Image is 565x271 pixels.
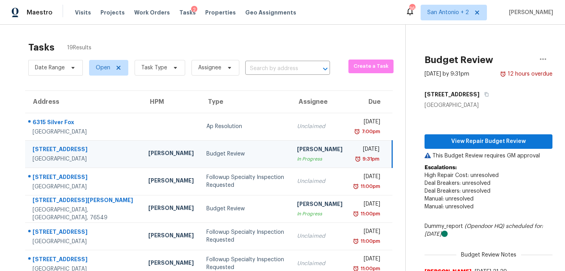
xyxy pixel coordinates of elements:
[33,238,136,246] div: [GEOGRAPHIC_DATA]
[427,9,469,16] span: San Antonio + 2
[33,255,136,265] div: [STREET_ADDRESS]
[425,204,474,210] span: Manual: unresolved
[33,145,136,155] div: [STREET_ADDRESS]
[355,173,380,182] div: [DATE]
[67,44,91,52] span: 19 Results
[134,9,170,16] span: Work Orders
[297,177,343,185] div: Unclaimed
[206,173,284,189] div: Followup Specialty Inspection Requested
[425,152,552,160] p: This Budget Review requires GM approval
[465,224,504,229] i: (Opendoor HQ)
[245,9,296,16] span: Geo Assignments
[33,173,136,183] div: [STREET_ADDRESS]
[148,259,194,269] div: [PERSON_NAME]
[297,210,343,218] div: In Progress
[297,232,343,240] div: Unclaimed
[35,64,65,72] span: Date Range
[27,9,53,16] span: Maestro
[205,9,236,16] span: Properties
[361,155,379,163] div: 9:31pm
[179,10,196,15] span: Tasks
[354,128,360,135] img: Overdue Alarm Icon
[206,228,284,244] div: Followup Specialty Inspection Requested
[425,101,552,109] div: [GEOGRAPHIC_DATA]
[245,63,308,75] input: Search by address
[425,90,479,98] h5: [STREET_ADDRESS]
[355,228,380,237] div: [DATE]
[33,118,136,128] div: 6315 Silver Fox
[33,155,136,163] div: [GEOGRAPHIC_DATA]
[206,205,284,213] div: Budget Review
[456,251,521,259] span: Budget Review Notes
[355,255,380,265] div: [DATE]
[355,155,361,163] img: Overdue Alarm Icon
[425,134,552,149] button: View Repair Budget Review
[206,123,284,130] div: Ap Resolution
[28,43,55,51] h2: Tasks
[96,64,110,72] span: Open
[206,150,284,158] div: Budget Review
[33,183,136,191] div: [GEOGRAPHIC_DATA]
[425,165,457,170] b: Escalations:
[348,60,394,73] button: Create a Task
[425,181,490,186] span: Deal Breakers: unresolved
[297,200,343,210] div: [PERSON_NAME]
[353,210,359,218] img: Overdue Alarm Icon
[297,123,343,130] div: Unclaimed
[425,224,543,237] i: scheduled for: [DATE]
[33,206,136,222] div: [GEOGRAPHIC_DATA], [GEOGRAPHIC_DATA], 76549
[191,6,197,14] div: 2
[198,64,221,72] span: Assignee
[409,5,415,13] div: 36
[33,196,136,206] div: [STREET_ADDRESS][PERSON_NAME]
[506,70,552,78] div: 12 hours overdue
[425,222,552,238] div: Dummy_report
[425,188,490,194] span: Deal Breakers: unresolved
[320,63,331,74] button: Open
[148,177,194,186] div: [PERSON_NAME]
[355,118,380,128] div: [DATE]
[506,9,553,16] span: [PERSON_NAME]
[291,91,349,113] th: Assignee
[200,91,291,113] th: Type
[148,231,194,241] div: [PERSON_NAME]
[100,9,125,16] span: Projects
[297,155,343,163] div: In Progress
[141,64,167,72] span: Task Type
[25,91,142,113] th: Address
[142,91,200,113] th: HPM
[148,149,194,159] div: [PERSON_NAME]
[33,128,136,136] div: [GEOGRAPHIC_DATA]
[359,210,380,218] div: 11:00pm
[353,182,359,190] img: Overdue Alarm Icon
[425,70,469,78] div: [DATE] by 9:31pm
[352,62,390,71] span: Create a Task
[349,91,392,113] th: Due
[425,56,493,64] h2: Budget Review
[425,196,474,202] span: Manual: unresolved
[148,204,194,214] div: [PERSON_NAME]
[297,260,343,267] div: Unclaimed
[479,87,490,101] button: Copy Address
[75,9,91,16] span: Visits
[359,182,380,190] div: 11:00pm
[500,70,506,78] img: Overdue Alarm Icon
[431,137,546,146] span: View Repair Budget Review
[355,200,380,210] div: [DATE]
[297,145,343,155] div: [PERSON_NAME]
[355,145,379,155] div: [DATE]
[359,237,380,245] div: 11:00pm
[33,228,136,238] div: [STREET_ADDRESS]
[360,128,380,135] div: 7:00pm
[425,173,499,178] span: High Repair Cost: unresolved
[353,237,359,245] img: Overdue Alarm Icon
